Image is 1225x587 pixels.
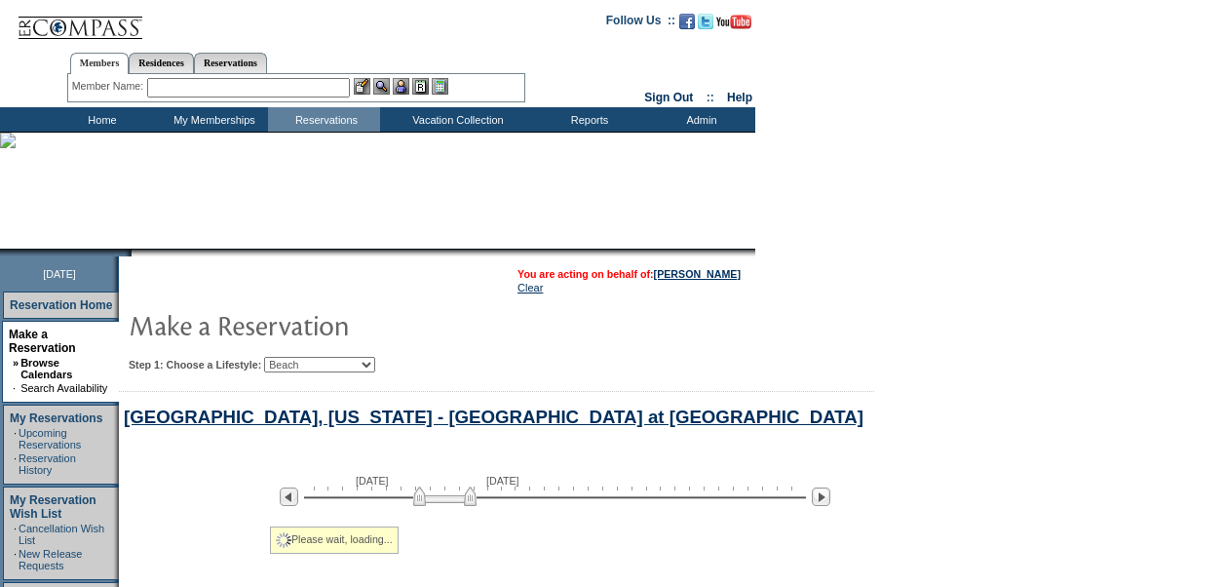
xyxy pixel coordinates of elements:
[356,475,389,487] span: [DATE]
[698,14,713,29] img: Follow us on Twitter
[19,523,104,546] a: Cancellation Wish List
[412,78,429,95] img: Reservations
[43,268,76,280] span: [DATE]
[373,78,390,95] img: View
[13,357,19,369] b: »
[9,328,76,355] a: Make a Reservation
[194,53,267,73] a: Reservations
[129,359,261,371] b: Step 1: Choose a Lifestyle:
[679,14,695,29] img: Become our fan on Facebook
[44,107,156,132] td: Home
[380,107,531,132] td: Vacation Collection
[129,53,194,73] a: Residences
[707,91,714,104] span: ::
[10,493,96,521] a: My Reservation Wish List
[644,91,693,104] a: Sign Out
[132,249,134,256] img: blank.gif
[124,407,863,427] a: [GEOGRAPHIC_DATA], [US_STATE] - [GEOGRAPHIC_DATA] at [GEOGRAPHIC_DATA]
[10,411,102,425] a: My Reservations
[19,427,81,450] a: Upcoming Reservations
[698,20,713,31] a: Follow us on Twitter
[486,475,519,487] span: [DATE]
[270,527,399,554] div: Please wait, loading...
[14,427,17,450] td: ·
[20,382,107,394] a: Search Availability
[643,107,755,132] td: Admin
[654,268,741,280] a: [PERSON_NAME]
[70,53,130,74] a: Members
[517,282,543,293] a: Clear
[606,12,675,35] td: Follow Us ::
[19,452,76,476] a: Reservation History
[268,107,380,132] td: Reservations
[354,78,370,95] img: b_edit.gif
[531,107,643,132] td: Reports
[129,305,518,344] img: pgTtlMakeReservation.gif
[14,523,17,546] td: ·
[393,78,409,95] img: Impersonate
[19,548,82,571] a: New Release Requests
[716,20,751,31] a: Subscribe to our YouTube Channel
[13,382,19,394] td: ·
[72,78,147,95] div: Member Name:
[156,107,268,132] td: My Memberships
[432,78,448,95] img: b_calculator.gif
[10,298,112,312] a: Reservation Home
[727,91,752,104] a: Help
[14,452,17,476] td: ·
[280,488,298,506] img: Previous
[812,488,830,506] img: Next
[20,357,72,380] a: Browse Calendars
[716,15,751,29] img: Subscribe to our YouTube Channel
[14,548,17,571] td: ·
[125,249,132,256] img: promoShadowLeftCorner.gif
[276,532,291,548] img: spinner2.gif
[517,268,741,280] span: You are acting on behalf of:
[679,20,695,31] a: Become our fan on Facebook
